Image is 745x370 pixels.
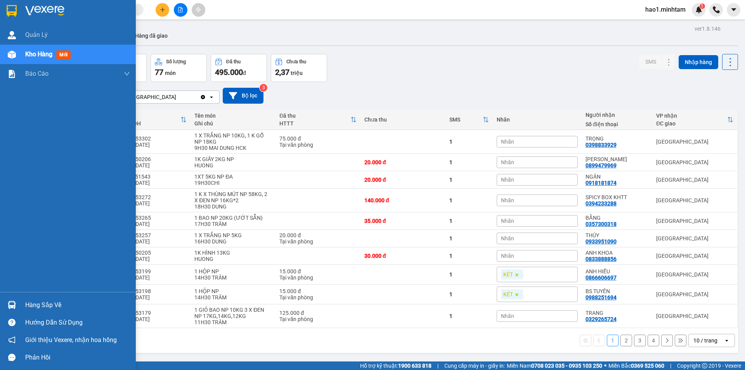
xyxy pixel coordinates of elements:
div: 20.000 đ [364,159,442,165]
div: [GEOGRAPHIC_DATA] [656,177,733,183]
span: Nhãn [501,177,514,183]
sup: 1 [700,3,705,9]
div: 1 HỘP NP [194,288,272,294]
div: 0899479969 [586,162,617,168]
span: copyright [702,363,707,368]
div: 1 [449,253,489,259]
div: 1 BAO NP 20KG (ƯỚT SẴN) [194,215,272,221]
div: 12:03 [DATE] [119,221,187,227]
span: Nhãn [501,139,514,145]
div: DA10250206 [119,156,187,162]
button: 1 [607,335,619,346]
div: 0357300318 [586,221,617,227]
div: [GEOGRAPHIC_DATA] [656,218,733,224]
div: [GEOGRAPHIC_DATA] [124,93,176,101]
div: Số điện thoại [586,121,648,127]
div: ĐC giao [656,120,727,127]
div: 05:55 [DATE] [119,316,187,322]
div: 0398833929 [586,142,617,148]
div: 0833888856 [586,256,617,262]
div: 08:59 [DATE] [119,274,187,281]
div: Nhãn [497,116,578,123]
div: SG10253302 [119,135,187,142]
span: down [124,71,130,77]
div: Tại văn phòng [279,274,357,281]
div: Ghi chú [194,120,272,127]
div: 11:45 [DATE] [119,238,187,245]
div: 1 HỘP NP [194,268,272,274]
div: HUONG [194,256,272,262]
div: 9H30 MAI DUNG HCK [194,145,272,151]
strong: 0708 023 035 - 0935 103 250 [531,363,602,369]
button: plus [156,3,169,17]
div: 15:32 [DATE] [119,180,187,186]
div: 35.000 đ [364,218,442,224]
div: 14:51 [DATE] [119,142,187,148]
th: Toggle SortBy [115,109,191,130]
div: Tên món [194,113,272,119]
div: SG10253265 [119,215,187,221]
img: logo-vxr [7,5,17,17]
div: 0918181874 [586,180,617,186]
div: [GEOGRAPHIC_DATA] [656,313,733,319]
div: 10 / trang [693,337,717,344]
div: 11H30 TRÂM [194,319,272,325]
div: DA10250205 [119,250,187,256]
div: 0933951090 [586,238,617,245]
div: 16H30 DUNG [194,238,272,245]
button: 2 [620,335,632,346]
span: message [8,354,16,361]
strong: 1900 633 818 [398,363,431,369]
span: caret-down [730,6,737,13]
div: BS TUYÊN [586,288,648,294]
button: aim [192,3,205,17]
span: đ [243,70,246,76]
span: Nhãn [501,218,514,224]
div: [GEOGRAPHIC_DATA] [656,291,733,297]
div: 140.000 đ [364,197,442,203]
div: Đã thu [226,59,241,64]
div: 1K HÌNH 13KG [194,250,272,256]
div: 15.000 đ [279,288,357,294]
div: SG10253179 [119,310,187,316]
div: Mã GD [119,113,180,119]
div: Người nhận [586,112,648,118]
div: 1 [449,177,489,183]
div: [GEOGRAPHIC_DATA] [656,253,733,259]
div: Tại văn phòng [279,316,357,322]
div: 1 [449,139,489,145]
span: món [165,70,176,76]
div: Đã thu [279,113,350,119]
sup: 3 [260,84,267,92]
img: warehouse-icon [8,301,16,309]
img: icon-new-feature [695,6,702,13]
span: Miền Bắc [608,361,664,370]
div: 1K GIẤY 2KG NP [194,156,272,162]
div: 125.000 đ [279,310,357,316]
span: notification [8,336,16,344]
span: Báo cáo [25,69,49,78]
input: Selected Tiền Giang. [177,93,178,101]
img: warehouse-icon [8,50,16,59]
div: 17H30 TRÂM [194,221,272,227]
button: 3 [634,335,646,346]
div: Hướng dẫn sử dụng [25,317,130,328]
img: solution-icon [8,70,16,78]
img: warehouse-icon [8,31,16,39]
th: Toggle SortBy [652,109,737,130]
span: aim [196,7,201,12]
div: SG10253272 [119,194,187,200]
div: HUONG [194,162,272,168]
div: 1 [449,159,489,165]
span: 1 [701,3,703,9]
span: Miền Nam [507,361,602,370]
div: 75.000 đ [279,135,357,142]
span: Quản Lý [25,30,48,40]
div: ver 1.8.146 [695,24,721,33]
span: | [670,361,671,370]
span: Nhãn [501,253,514,259]
div: 0866606697 [586,274,617,281]
button: caret-down [727,3,740,17]
div: Tại văn phòng [279,142,357,148]
div: 1 [449,218,489,224]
